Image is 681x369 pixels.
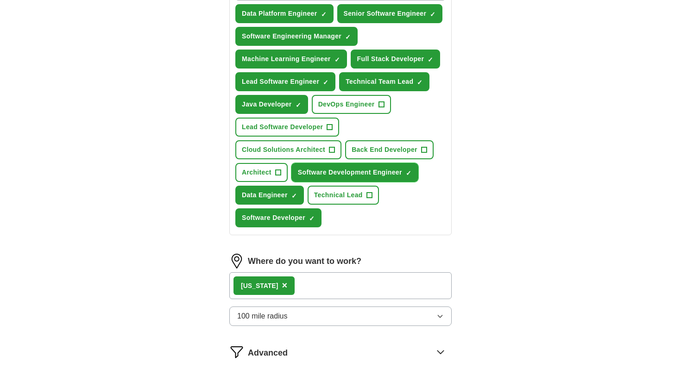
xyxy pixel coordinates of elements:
label: Where do you want to work? [248,255,361,268]
button: Data Engineer✓ [235,186,304,205]
span: Software Developer [242,213,305,223]
span: Lead Software Engineer [242,77,319,87]
button: DevOps Engineer [312,95,391,114]
img: location.png [229,254,244,269]
span: ✓ [406,169,411,177]
span: Architect [242,168,271,177]
button: Technical Team Lead✓ [339,72,429,91]
span: ✓ [321,11,327,18]
span: ✓ [296,101,301,109]
span: ✓ [428,56,433,63]
span: Software Development Engineer [298,168,402,177]
button: Cloud Solutions Architect [235,140,341,159]
button: Software Development Engineer✓ [291,163,418,182]
span: 100 mile radius [237,311,288,322]
span: ✓ [291,192,297,200]
span: Technical Team Lead [346,77,413,87]
span: Machine Learning Engineer [242,54,331,64]
span: Back End Developer [352,145,417,155]
span: Software Engineering Manager [242,31,341,41]
button: Back End Developer [345,140,434,159]
span: Data Platform Engineer [242,9,317,19]
button: Architect [235,163,288,182]
span: DevOps Engineer [318,100,375,109]
button: Technical Lead [308,186,379,205]
span: ✓ [334,56,340,63]
span: ✓ [309,215,315,222]
span: Java Developer [242,100,292,109]
button: Full Stack Developer✓ [351,50,441,69]
button: Software Developer✓ [235,208,322,227]
div: [US_STATE] [241,281,278,291]
button: Lead Software Engineer✓ [235,72,335,91]
button: Java Developer✓ [235,95,308,114]
span: Technical Lead [314,190,363,200]
span: ✓ [430,11,435,18]
img: filter [229,344,244,359]
span: ✓ [345,33,351,41]
span: ✓ [417,79,422,86]
button: 100 mile radius [229,306,452,326]
span: Lead Software Developer [242,122,323,132]
button: Software Engineering Manager✓ [235,27,358,46]
span: × [282,280,287,290]
span: Advanced [248,347,288,359]
button: × [282,279,287,293]
span: Data Engineer [242,190,288,200]
button: Senior Software Engineer✓ [337,4,443,23]
span: Cloud Solutions Architect [242,145,325,155]
button: Machine Learning Engineer✓ [235,50,347,69]
button: Lead Software Developer [235,118,339,137]
span: Senior Software Engineer [344,9,427,19]
span: ✓ [323,79,328,86]
button: Data Platform Engineer✓ [235,4,334,23]
span: Full Stack Developer [357,54,424,64]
